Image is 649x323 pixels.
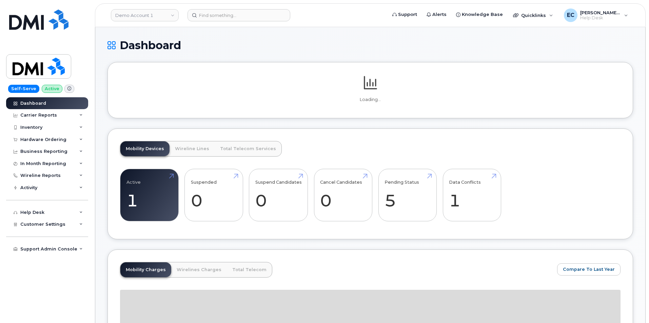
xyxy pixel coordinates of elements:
[107,39,633,51] h1: Dashboard
[385,173,430,218] a: Pending Status 5
[191,173,237,218] a: Suspended 0
[227,262,272,277] a: Total Telecom
[120,97,621,103] p: Loading...
[320,173,366,218] a: Cancel Candidates 0
[120,141,170,156] a: Mobility Devices
[171,262,227,277] a: Wirelines Charges
[557,263,621,276] button: Compare To Last Year
[255,173,302,218] a: Suspend Candidates 0
[449,173,495,218] a: Data Conflicts 1
[563,266,615,272] span: Compare To Last Year
[120,262,171,277] a: Mobility Charges
[215,141,281,156] a: Total Telecom Services
[170,141,215,156] a: Wireline Lines
[126,173,172,218] a: Active 1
